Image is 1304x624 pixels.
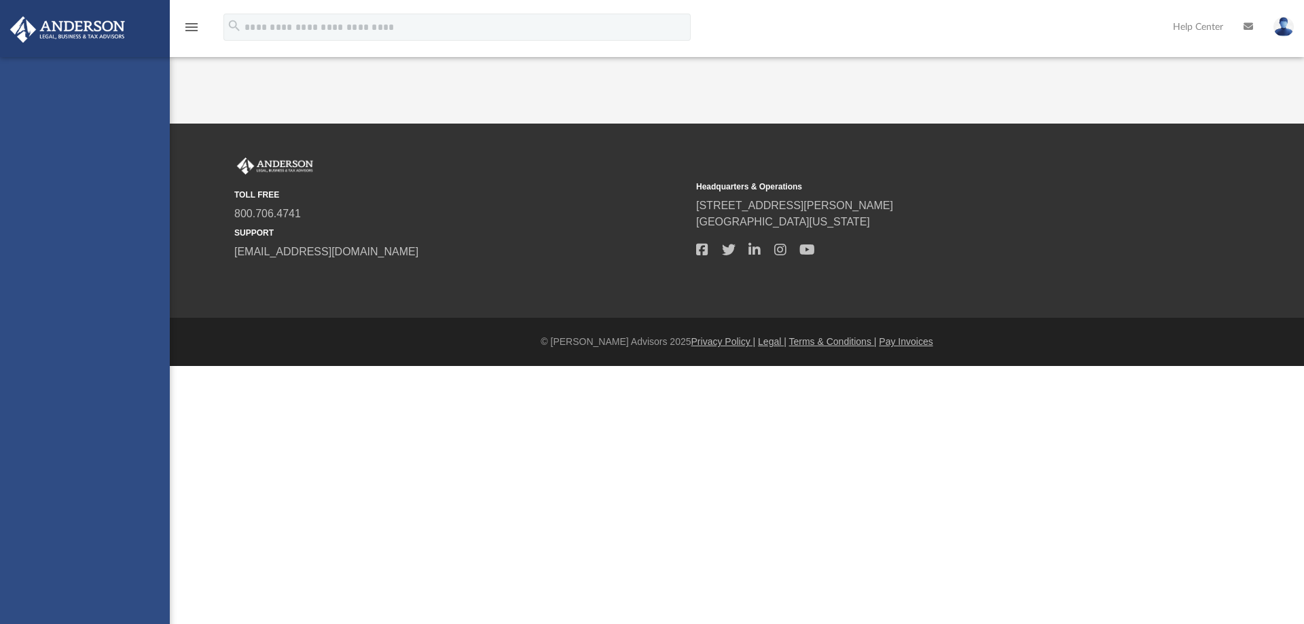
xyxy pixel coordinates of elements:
a: Pay Invoices [879,336,932,347]
small: TOLL FREE [234,189,687,201]
i: search [227,18,242,33]
small: Headquarters & Operations [696,181,1148,193]
a: [GEOGRAPHIC_DATA][US_STATE] [696,216,870,227]
img: Anderson Advisors Platinum Portal [6,16,129,43]
i: menu [183,19,200,35]
a: [STREET_ADDRESS][PERSON_NAME] [696,200,893,211]
small: SUPPORT [234,227,687,239]
a: Legal | [758,336,786,347]
img: Anderson Advisors Platinum Portal [234,158,316,175]
img: User Pic [1273,17,1294,37]
a: Terms & Conditions | [789,336,877,347]
div: © [PERSON_NAME] Advisors 2025 [170,335,1304,349]
a: menu [183,26,200,35]
a: [EMAIL_ADDRESS][DOMAIN_NAME] [234,246,418,257]
a: Privacy Policy | [691,336,756,347]
a: 800.706.4741 [234,208,301,219]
